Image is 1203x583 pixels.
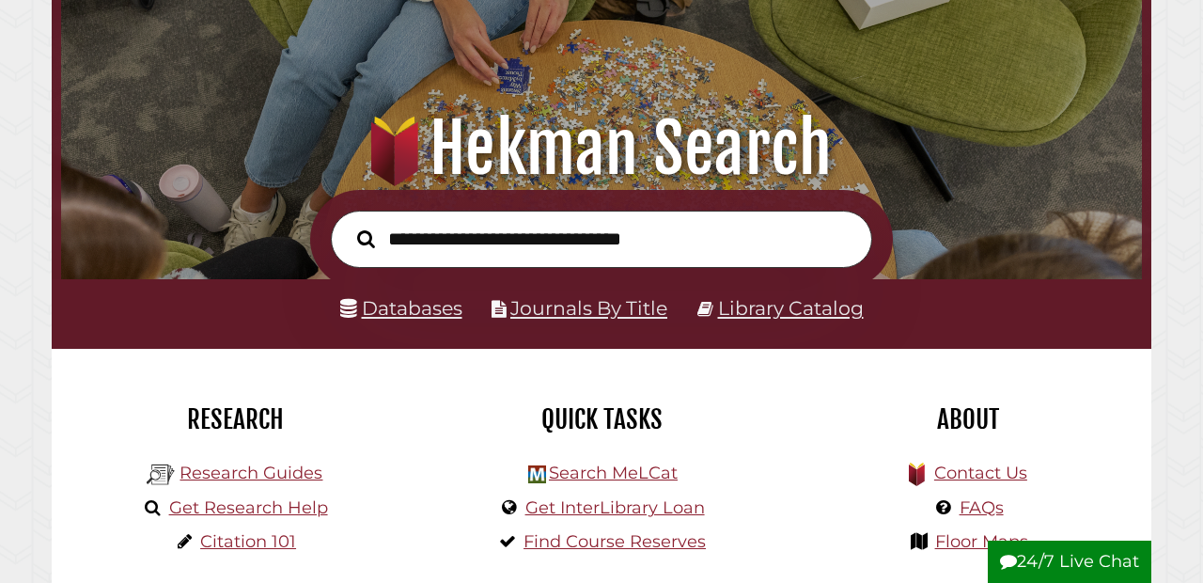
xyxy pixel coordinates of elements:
a: Citation 101 [200,531,296,552]
h1: Hekman Search [79,107,1124,190]
a: Get InterLibrary Loan [525,497,705,518]
a: Search MeLCat [549,463,678,483]
a: Get Research Help [169,497,328,518]
i: Search [357,229,375,248]
button: Search [348,225,384,252]
a: Library Catalog [718,296,864,320]
a: Floor Maps [935,531,1028,552]
img: Hekman Library Logo [147,461,175,489]
h2: Research [66,403,404,435]
a: Journals By Title [510,296,667,320]
img: Hekman Library Logo [528,465,546,483]
a: FAQs [960,497,1004,518]
a: Find Course Reserves [523,531,706,552]
a: Research Guides [180,463,322,483]
a: Databases [340,296,462,320]
a: Contact Us [934,463,1027,483]
h2: Quick Tasks [432,403,771,435]
h2: About [799,403,1137,435]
